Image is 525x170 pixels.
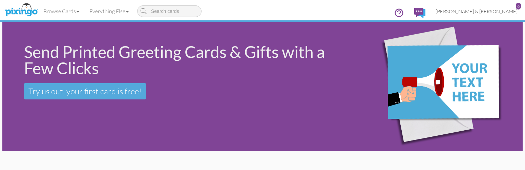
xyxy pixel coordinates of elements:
a: Try us out, your first card is free! [24,83,146,99]
input: Search cards [137,5,202,17]
a: [PERSON_NAME] & [PERSON_NAME] 6 [430,3,523,20]
span: [PERSON_NAME] & [PERSON_NAME] [436,8,518,14]
a: Everything Else [84,3,134,20]
img: pixingo logo [3,2,39,19]
div: 6 [516,3,521,10]
img: comments.svg [414,8,425,18]
a: Browse Cards [38,3,84,20]
div: Send Printed Greeting Cards & Gifts with a Few Clicks [24,44,344,76]
span: Try us out, your first card is free! [28,86,142,96]
iframe: Chat [525,170,525,170]
img: eb544e90-0942-4412-bfe0-c610d3f4da7c.png [355,13,518,161]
